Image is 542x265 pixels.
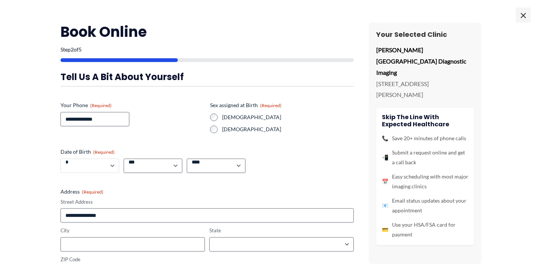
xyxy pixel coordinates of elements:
[61,47,354,52] p: Step of
[382,133,468,143] li: Save 20+ minutes of phone calls
[382,172,468,191] li: Easy scheduling with most major imaging clinics
[376,44,474,78] p: [PERSON_NAME][GEOGRAPHIC_DATA] Diagnostic Imaging
[61,101,204,109] label: Your Phone
[382,201,388,210] span: 📧
[93,149,115,155] span: (Required)
[71,46,74,53] span: 2
[376,78,474,100] p: [STREET_ADDRESS][PERSON_NAME]
[382,133,388,143] span: 📞
[61,71,354,83] h3: Tell us a bit about yourself
[79,46,82,53] span: 5
[61,23,354,41] h2: Book Online
[209,227,354,234] label: State
[382,153,388,162] span: 📲
[382,148,468,167] li: Submit a request online and get a call back
[382,196,468,215] li: Email status updates about your appointment
[516,8,531,23] span: ×
[61,198,354,206] label: Street Address
[90,103,112,108] span: (Required)
[61,227,205,234] label: City
[260,103,282,108] span: (Required)
[382,114,468,128] h4: Skip the line with Expected Healthcare
[382,177,388,186] span: 📅
[382,220,468,239] li: Use your HSA/FSA card for payment
[222,114,354,121] label: [DEMOGRAPHIC_DATA]
[82,189,103,195] span: (Required)
[61,148,115,156] legend: Date of Birth
[382,225,388,235] span: 💳
[61,256,205,263] label: ZIP Code
[61,188,103,195] legend: Address
[222,126,354,133] label: [DEMOGRAPHIC_DATA]
[376,30,474,39] h3: Your Selected Clinic
[210,101,282,109] legend: Sex assigned at Birth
